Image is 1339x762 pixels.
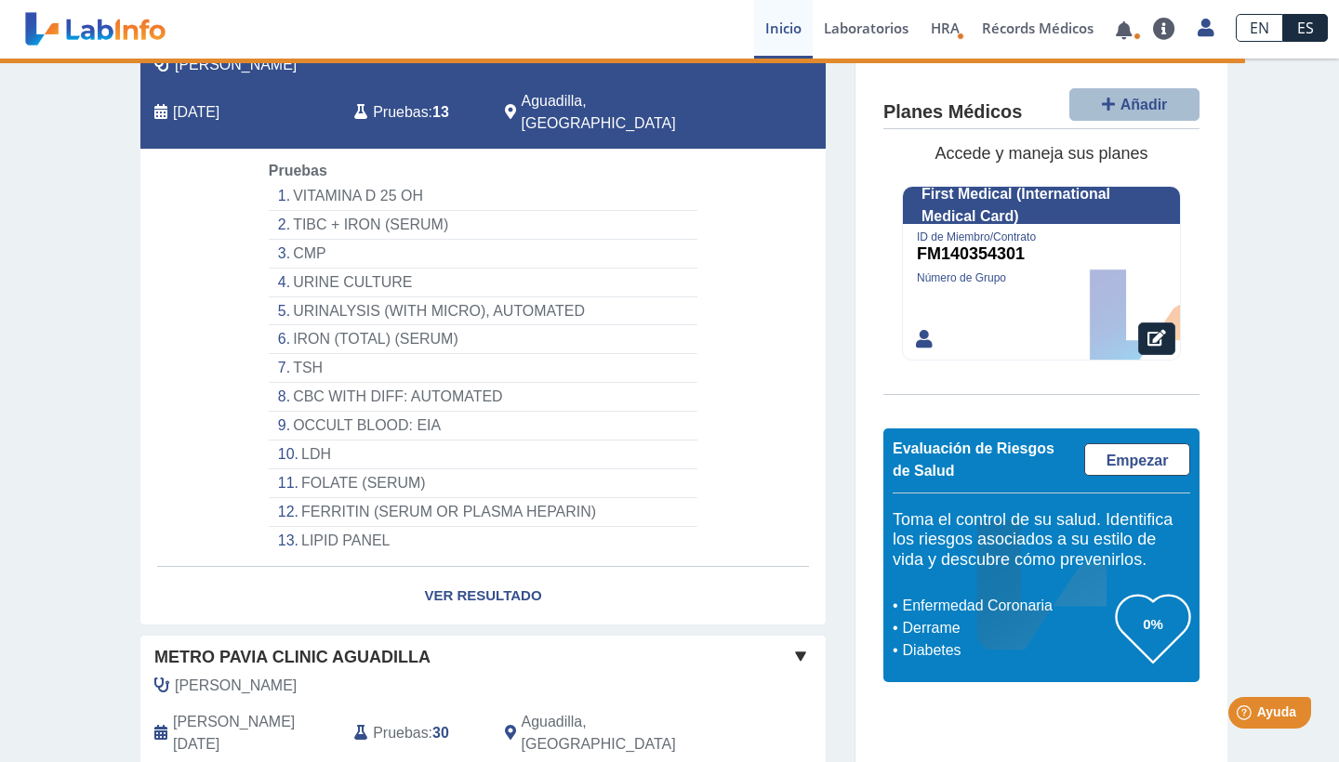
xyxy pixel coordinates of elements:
[269,269,697,297] li: URINE CULTURE
[269,354,697,383] li: TSH
[269,297,697,326] li: URINALYSIS (WITH MICRO), AUTOMATED
[931,19,960,37] span: HRA
[175,675,297,697] span: Sepulveda Maldonado, Luis
[897,639,1116,662] li: Diabetes
[893,510,1190,571] h5: Toma el control de su salud. Identifica los riesgos asociados a su estilo de vida y descubre cómo...
[269,440,697,469] li: LDH
[173,101,219,124] span: 2025-08-13
[269,211,697,240] li: TIBC + IRON (SERUM)
[269,163,327,178] span: Pruebas
[269,240,697,269] li: CMP
[269,469,697,498] li: FOLATE (SERUM)
[897,617,1116,639] li: Derrame
[269,498,697,527] li: FERRITIN (SERUM OR PLASMA HEPARIN)
[935,144,1147,163] span: Accede y maneja sus planes
[1283,14,1328,42] a: ES
[1084,443,1190,476] a: Empezar
[522,90,727,135] span: Aguadilla, PR
[269,412,697,440] li: OCCULT BLOOD: EIA
[154,645,431,670] span: Metro Pavia Clinic Aguadilla
[340,90,490,135] div: :
[140,567,826,625] a: Ver Resultado
[173,711,340,755] span: 2025-01-29
[269,182,697,211] li: VITAMINA D 25 OH
[432,725,449,741] b: 30
[1107,453,1169,468] span: Empezar
[269,527,697,555] li: LIPID PANEL
[373,722,428,744] span: Pruebas
[269,325,697,354] li: IRON (TOTAL) (SERUM)
[1173,690,1319,742] iframe: Help widget launcher
[897,595,1116,617] li: Enfermedad Coronaria
[522,711,727,755] span: Aguadilla, PR
[1069,88,1200,121] button: Añadir
[175,54,297,76] span: Sepulveda Maldonado, Luis
[1120,97,1168,112] span: Añadir
[1236,14,1283,42] a: EN
[1116,612,1190,636] h3: 0%
[883,101,1022,124] h4: Planes Médicos
[373,101,428,124] span: Pruebas
[432,104,449,120] b: 13
[269,383,697,412] li: CBC WITH DIFF: AUTOMATED
[340,711,490,755] div: :
[893,440,1054,479] span: Evaluación de Riesgos de Salud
